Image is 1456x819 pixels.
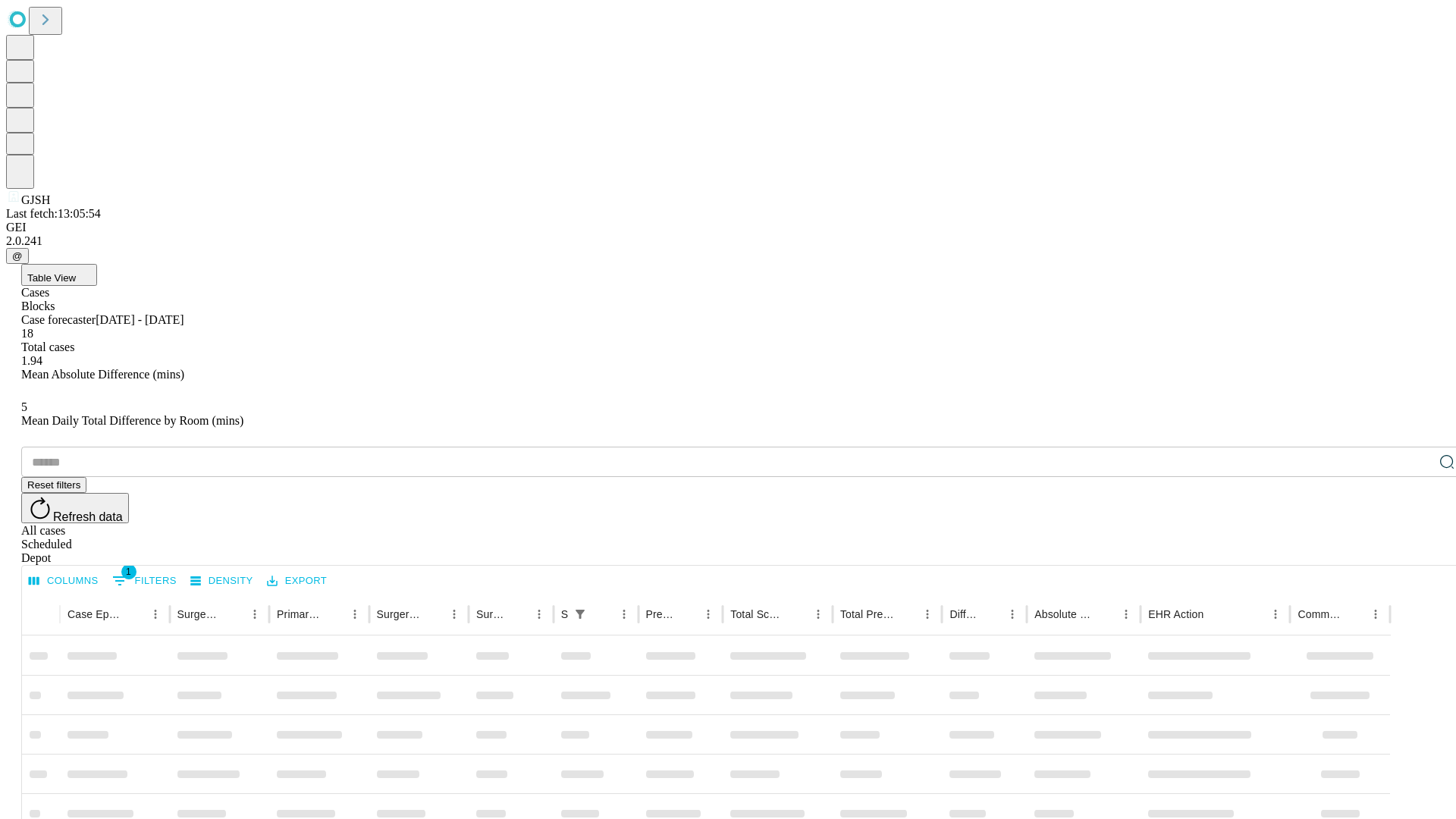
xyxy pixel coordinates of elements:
button: Table View [21,264,97,286]
span: 18 [21,327,33,340]
span: Mean Daily Total Difference by Room (mins) [21,414,243,427]
button: Menu [444,604,465,625]
div: Scheduled In Room Duration [561,608,568,620]
div: Surgery Date [476,608,506,620]
span: Case forecaster [21,313,96,326]
span: GJSH [21,193,50,206]
div: Comments [1298,608,1341,620]
button: Sort [422,604,444,625]
span: 1.94 [21,354,42,367]
button: Sort [981,604,1002,625]
span: 5 [21,400,27,413]
button: @ [6,248,29,264]
button: Menu [1365,604,1386,625]
button: Menu [145,604,166,625]
div: Surgeon Name [177,608,221,620]
button: Sort [592,604,613,625]
div: GEI [6,221,1450,234]
button: Reset filters [21,477,86,493]
button: Select columns [25,570,102,593]
button: Menu [808,604,829,625]
button: Menu [244,604,265,625]
button: Menu [613,604,635,625]
div: Primary Service [277,608,321,620]
div: Predicted In Room Duration [646,608,676,620]
button: Menu [917,604,938,625]
div: Total Scheduled Duration [730,608,785,620]
span: Total cases [21,340,74,353]
div: 1 active filter [570,604,591,625]
button: Refresh data [21,493,129,523]
div: Difference [949,608,979,620]
div: Surgery Name [377,608,421,620]
button: Menu [529,604,550,625]
button: Sort [1205,604,1226,625]
span: Mean Absolute Difference (mins) [21,368,184,381]
button: Sort [124,604,145,625]
button: Sort [1094,604,1116,625]
button: Sort [896,604,917,625]
button: Show filters [570,604,591,625]
button: Sort [323,604,344,625]
button: Menu [1265,604,1286,625]
div: EHR Action [1148,608,1203,620]
span: Table View [27,272,76,284]
span: Reset filters [27,479,80,491]
span: [DATE] - [DATE] [96,313,184,326]
button: Export [263,570,331,593]
button: Menu [1002,604,1023,625]
span: @ [12,250,23,262]
button: Show filters [108,569,180,593]
button: Sort [507,604,529,625]
button: Menu [698,604,719,625]
button: Density [187,570,257,593]
span: Last fetch: 13:05:54 [6,207,101,220]
div: Absolute Difference [1034,608,1093,620]
button: Menu [1116,604,1137,625]
button: Sort [786,604,808,625]
span: Refresh data [53,510,123,523]
div: 2.0.241 [6,234,1450,248]
button: Sort [223,604,244,625]
button: Sort [1344,604,1365,625]
div: Total Predicted Duration [840,608,895,620]
button: Menu [344,604,366,625]
div: Case Epic Id [67,608,122,620]
button: Sort [676,604,698,625]
span: 1 [121,564,136,579]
